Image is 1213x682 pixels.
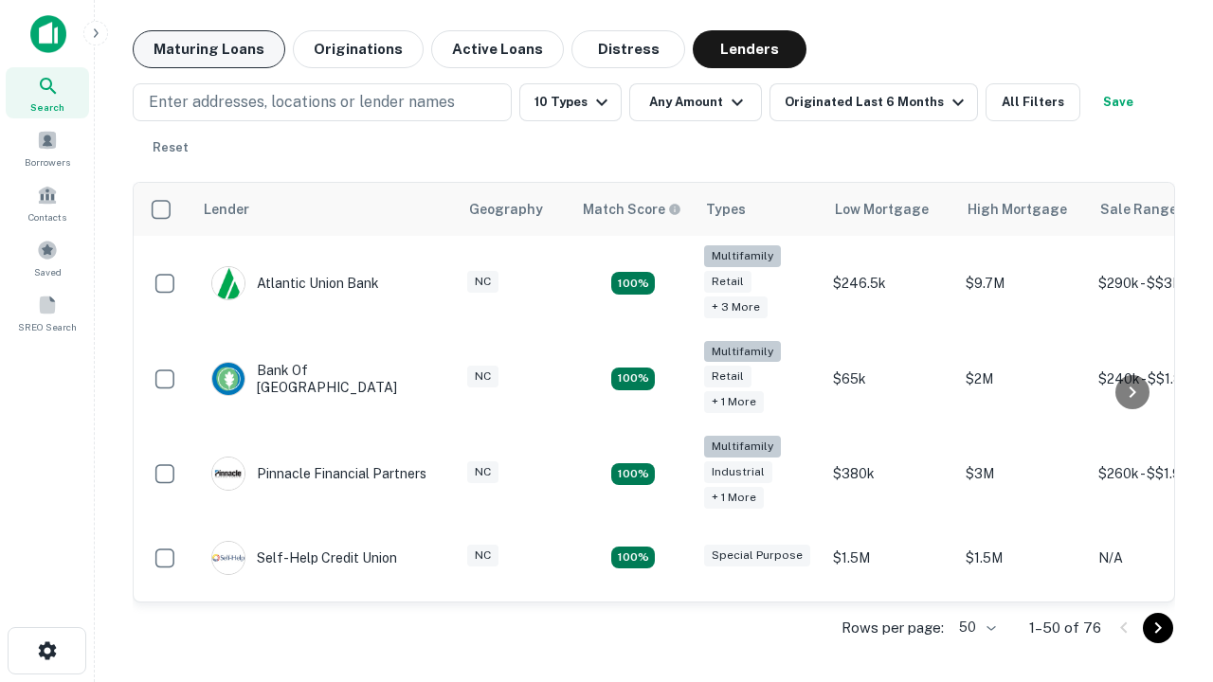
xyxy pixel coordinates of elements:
th: Types [695,183,824,236]
button: All Filters [986,83,1080,121]
div: Matching Properties: 11, hasApolloMatch: undefined [611,547,655,569]
div: Matching Properties: 13, hasApolloMatch: undefined [611,463,655,486]
p: Rows per page: [842,617,944,639]
th: Geography [458,183,571,236]
img: capitalize-icon.png [30,15,66,53]
div: Special Purpose [704,545,810,566]
div: High Mortgage [968,198,1067,221]
img: picture [212,363,244,395]
button: Originated Last 6 Months [769,83,978,121]
div: Multifamily [704,245,781,267]
td: $380k [824,426,956,522]
span: Search [30,99,64,115]
button: Lenders [693,30,806,68]
div: Lender [204,198,249,221]
div: Retail [704,271,751,293]
h6: Match Score [583,199,678,220]
div: Originated Last 6 Months [785,91,969,114]
div: Multifamily [704,341,781,363]
td: $246.5k [824,236,956,332]
button: Go to next page [1143,613,1173,643]
img: picture [212,267,244,299]
button: Active Loans [431,30,564,68]
span: Borrowers [25,154,70,170]
button: Originations [293,30,424,68]
button: Enter addresses, locations or lender names [133,83,512,121]
th: High Mortgage [956,183,1089,236]
a: Search [6,67,89,118]
div: + 1 more [704,391,764,413]
td: $65k [824,332,956,427]
div: Self-help Credit Union [211,541,397,575]
div: Atlantic Union Bank [211,266,379,300]
span: Saved [34,264,62,279]
div: Pinnacle Financial Partners [211,457,426,491]
button: 10 Types [519,83,622,121]
a: Saved [6,232,89,283]
a: Contacts [6,177,89,228]
div: NC [467,545,498,566]
div: Sale Range [1100,198,1177,221]
td: $3M [956,426,1089,522]
span: SREO Search [18,319,77,334]
div: Types [706,198,746,221]
a: Borrowers [6,122,89,173]
div: Matching Properties: 10, hasApolloMatch: undefined [611,272,655,295]
th: Capitalize uses an advanced AI algorithm to match your search with the best lender. The match sco... [571,183,695,236]
img: picture [212,542,244,574]
button: Reset [140,129,201,167]
div: Capitalize uses an advanced AI algorithm to match your search with the best lender. The match sco... [583,199,681,220]
img: picture [212,458,244,490]
td: $2M [956,332,1089,427]
th: Lender [192,183,458,236]
div: + 1 more [704,487,764,509]
div: NC [467,366,498,387]
button: Distress [571,30,685,68]
th: Low Mortgage [824,183,956,236]
td: $1.5M [824,522,956,594]
span: Contacts [28,209,66,224]
div: + 3 more [704,296,768,318]
div: NC [467,271,498,293]
iframe: Chat Widget [1118,470,1213,561]
div: NC [467,461,498,483]
td: $9.7M [956,236,1089,332]
p: Enter addresses, locations or lender names [149,91,455,114]
div: Industrial [704,461,772,483]
a: SREO Search [6,287,89,338]
div: Geography [469,198,543,221]
button: Save your search to get updates of matches that match your search criteria. [1088,83,1149,121]
td: $1.5M [956,522,1089,594]
div: Bank Of [GEOGRAPHIC_DATA] [211,362,439,396]
button: Any Amount [629,83,762,121]
div: Retail [704,366,751,387]
p: 1–50 of 76 [1029,617,1101,639]
div: Matching Properties: 17, hasApolloMatch: undefined [611,368,655,390]
div: 50 [951,614,999,641]
div: Low Mortgage [835,198,929,221]
div: Multifamily [704,436,781,458]
button: Maturing Loans [133,30,285,68]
